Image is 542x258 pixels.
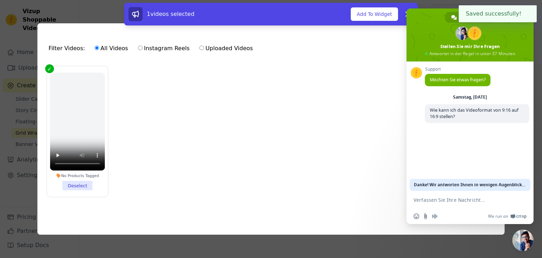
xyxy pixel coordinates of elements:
[459,5,537,22] div: Saved successfully!
[512,230,534,251] div: Chat schließen
[351,7,398,21] button: Add To Widget
[138,44,190,53] label: Instagram Reels
[522,10,530,18] button: Close
[49,40,257,57] div: Filter Videos:
[453,95,487,99] div: Samstag, [DATE]
[516,213,526,219] span: Crisp
[488,213,526,219] a: We run onCrisp
[414,213,419,219] span: Einen Emoji einfügen
[414,197,511,203] textarea: Verfassen Sie Ihre Nachricht…
[432,213,438,219] span: Audionachricht aufzeichnen
[414,179,526,191] span: Danke! Wir antworten Ihnen in wenigen Augenblicken.
[94,44,128,53] label: All Videos
[147,11,194,17] span: 1 videos selected
[488,213,508,219] span: We run on
[199,44,253,53] label: Uploaded Videos
[430,107,518,119] span: Wie kann ich das Videoformat von 9:16 auf 16:9 stellen?
[430,77,486,83] span: Möchten Sie etwas fragen?
[425,67,490,72] span: Support
[445,12,495,23] div: Konversation
[50,173,105,178] div: No Products Tagged
[423,213,428,219] span: Datei senden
